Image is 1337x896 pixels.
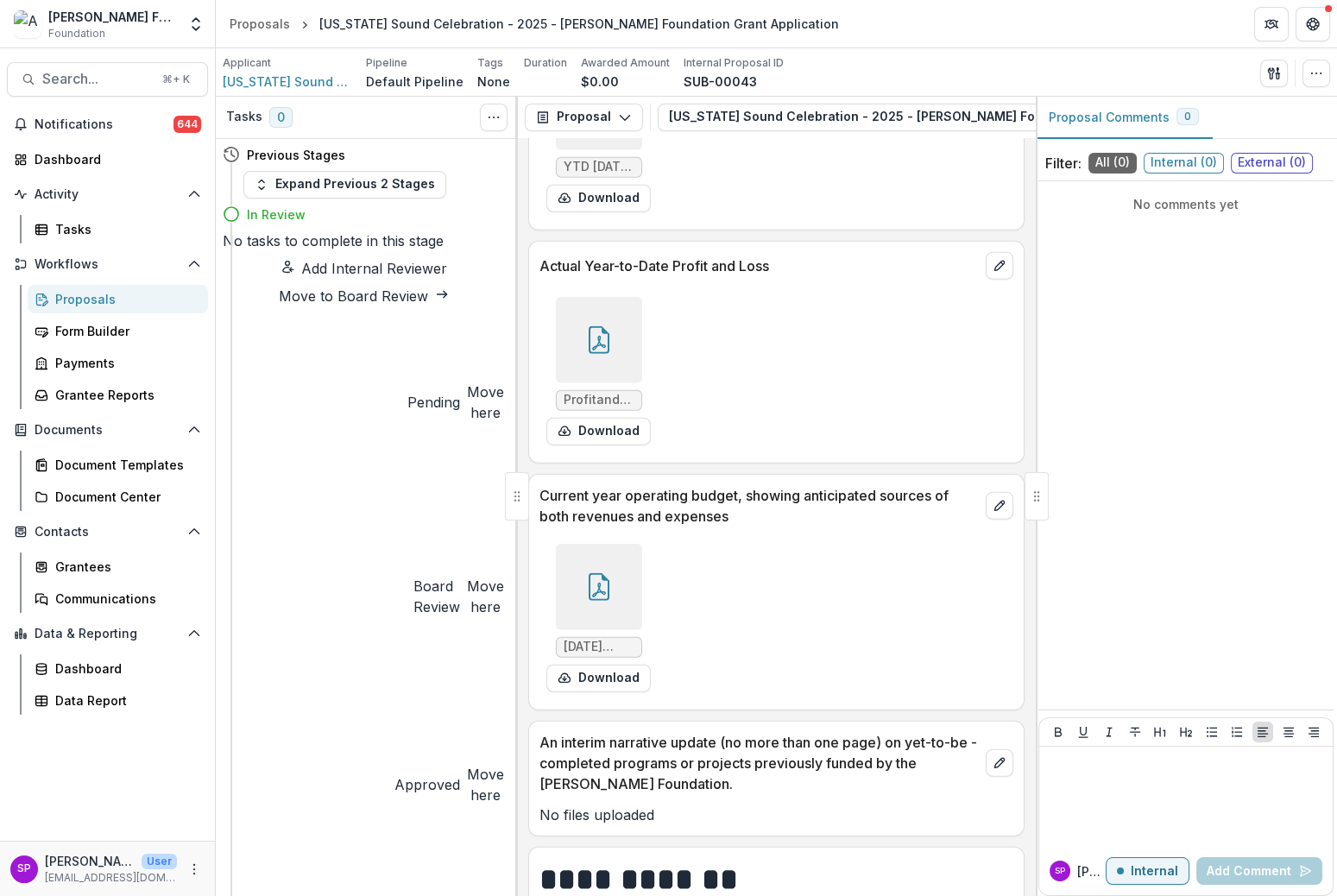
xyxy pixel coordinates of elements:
[14,10,41,38] img: Atwood Foundation
[35,150,194,168] div: Dashboard
[7,416,208,444] button: Open Documents
[184,859,205,880] button: More
[407,392,460,413] h4: Pending
[55,590,194,608] div: Communications
[55,456,194,474] div: Document Templates
[223,11,297,36] a: Proposals
[546,185,651,212] button: download-form-response
[546,544,651,692] div: [DATE] BudgetvsActualsFY26PL (2).pdfdownload-form-response
[35,627,180,641] span: Data & Reporting
[45,852,135,870] p: [PERSON_NAME]
[28,686,208,715] a: Data Report
[1048,722,1069,742] button: Bold
[986,252,1013,280] button: edit
[243,171,446,199] button: Expand Previous 2 Stages
[684,73,757,91] p: SUB-00043
[581,73,619,91] p: $0.00
[223,55,271,71] p: Applicant
[55,488,194,506] div: Document Center
[1201,722,1222,742] button: Bullet List
[546,297,651,445] div: ProfitandLoss FYE [DATE].pdfdownload-form-response
[184,7,208,41] button: Open entity switcher
[564,640,634,654] span: [DATE] BudgetvsActualsFY26PL (2).pdf
[223,73,352,91] a: [US_STATE] Sound Celebration
[1227,722,1247,742] button: Ordered List
[1252,722,1273,742] button: Align Left
[45,870,177,886] p: [EMAIL_ADDRESS][DOMAIN_NAME]
[42,71,152,87] span: Search...
[1045,153,1082,174] p: Filter:
[7,518,208,546] button: Open Contacts
[684,55,784,71] p: Internal Proposal ID
[223,11,846,36] nav: breadcrumb
[1106,857,1189,885] button: Internal
[1055,867,1065,875] div: Sara Perman
[28,215,208,243] a: Tasks
[55,691,194,710] div: Data Report
[28,584,208,613] a: Communications
[539,805,1013,825] p: No files uploaded
[17,863,31,874] div: Sara Perman
[142,854,177,869] p: User
[247,205,306,224] h4: In Review
[35,423,180,438] span: Documents
[1099,722,1119,742] button: Italicize
[55,354,194,372] div: Payments
[223,286,504,306] button: Move to Board Review
[55,322,194,340] div: Form Builder
[28,285,208,313] a: Proposals
[467,576,504,617] button: Move here
[1073,722,1094,742] button: Underline
[28,552,208,581] a: Grantees
[7,62,208,97] button: Search...
[247,146,345,164] h4: Previous Stages
[226,110,262,124] h3: Tasks
[1035,97,1213,139] button: Proposal Comments
[55,290,194,308] div: Proposals
[1196,857,1322,885] button: Add Comment
[159,70,193,89] div: ⌘ + K
[1303,722,1324,742] button: Align Right
[658,104,1252,131] button: [US_STATE] Sound Celebration - 2025 - [PERSON_NAME] Foundation Grant Application
[1125,722,1145,742] button: Strike
[319,15,839,33] div: [US_STATE] Sound Celebration - 2025 - [PERSON_NAME] Foundation Grant Application
[35,117,173,132] span: Notifications
[546,418,651,445] button: download-form-response
[1077,862,1106,880] p: [PERSON_NAME]
[1231,153,1313,174] span: External ( 0 )
[35,525,180,539] span: Contacts
[35,187,180,202] span: Activity
[48,26,105,41] span: Foundation
[7,180,208,208] button: Open Activity
[55,659,194,678] div: Dashboard
[539,256,979,276] p: Actual Year-to-Date Profit and Loss
[539,732,979,794] p: An interim narrative update (no more than one page) on yet-to-be -completed programs or projects ...
[1278,722,1299,742] button: Align Center
[366,55,407,71] p: Pipeline
[1144,153,1224,174] span: Internal ( 0 )
[524,55,567,71] p: Duration
[1254,7,1289,41] button: Partners
[55,220,194,238] div: Tasks
[477,73,510,91] p: None
[28,317,208,345] a: Form Builder
[55,386,194,404] div: Grantee Reports
[7,620,208,647] button: Open Data & Reporting
[28,381,208,409] a: Grantee Reports
[413,576,460,617] h4: Board Review
[467,764,504,805] button: Move here
[546,665,651,692] button: download-form-response
[1176,722,1196,742] button: Heading 2
[480,104,508,131] button: Toggle View Cancelled Tasks
[230,15,290,33] div: Proposals
[223,230,504,251] h5: No tasks to complete in this stage
[986,492,1013,520] button: edit
[55,558,194,576] div: Grantees
[581,55,670,71] p: Awarded Amount
[7,110,208,138] button: Notifications644
[28,483,208,511] a: Document Center
[546,64,651,212] div: YTD [DATE] ProfitandLoss (1).pdfdownload-form-response
[173,116,201,133] span: 644
[7,145,208,174] a: Dashboard
[28,654,208,683] a: Dashboard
